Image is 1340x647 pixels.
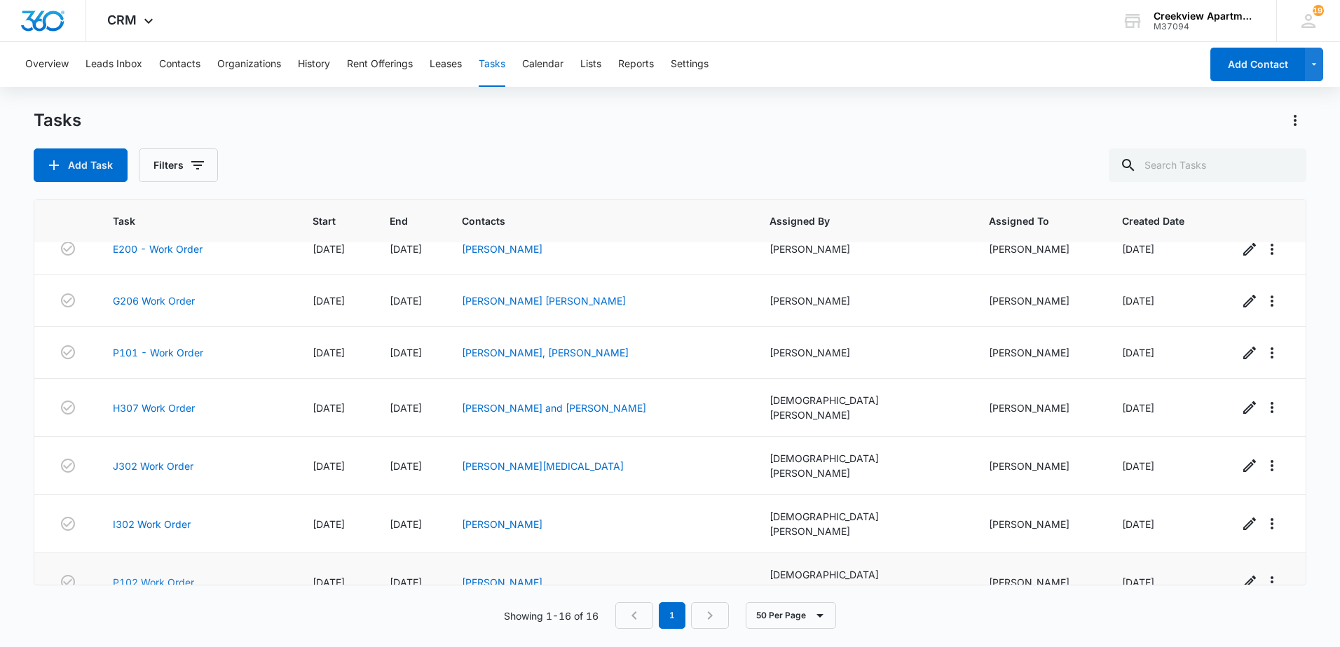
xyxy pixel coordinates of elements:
[462,402,646,414] a: [PERSON_NAME] and [PERSON_NAME]
[1122,295,1154,307] span: [DATE]
[989,214,1068,228] span: Assigned To
[113,401,195,415] a: H307 Work Order
[479,42,505,87] button: Tasks
[659,602,685,629] em: 1
[989,242,1088,256] div: [PERSON_NAME]
[113,214,259,228] span: Task
[770,214,935,228] span: Assigned By
[390,518,422,530] span: [DATE]
[86,42,142,87] button: Leads Inbox
[34,148,128,182] button: Add Task
[770,567,955,597] div: [DEMOGRAPHIC_DATA][PERSON_NAME]
[989,345,1088,360] div: [PERSON_NAME]
[25,42,69,87] button: Overview
[1284,109,1306,132] button: Actions
[113,345,203,360] a: P101 - Work Order
[34,110,81,131] h1: Tasks
[159,42,200,87] button: Contacts
[1122,402,1154,414] span: [DATE]
[113,575,194,590] a: P102 Work Order
[113,459,193,473] a: J302 Work Order
[671,42,709,87] button: Settings
[770,293,955,308] div: [PERSON_NAME]
[1122,518,1154,530] span: [DATE]
[1109,148,1306,182] input: Search Tasks
[989,401,1088,415] div: [PERSON_NAME]
[390,214,408,228] span: End
[313,295,345,307] span: [DATE]
[989,459,1088,473] div: [PERSON_NAME]
[462,347,629,359] a: [PERSON_NAME], [PERSON_NAME]
[390,576,422,588] span: [DATE]
[347,42,413,87] button: Rent Offerings
[522,42,563,87] button: Calendar
[313,576,345,588] span: [DATE]
[462,576,542,588] a: [PERSON_NAME]
[107,13,137,27] span: CRM
[313,214,336,228] span: Start
[430,42,462,87] button: Leases
[1122,214,1184,228] span: Created Date
[113,293,195,308] a: G206 Work Order
[1122,347,1154,359] span: [DATE]
[113,242,203,256] a: E200 - Work Order
[462,243,542,255] a: [PERSON_NAME]
[113,517,191,531] a: I302 Work Order
[770,242,955,256] div: [PERSON_NAME]
[390,402,422,414] span: [DATE]
[615,602,729,629] nav: Pagination
[390,347,422,359] span: [DATE]
[580,42,601,87] button: Lists
[390,460,422,472] span: [DATE]
[462,518,542,530] a: [PERSON_NAME]
[1154,22,1256,32] div: account id
[770,509,955,538] div: [DEMOGRAPHIC_DATA][PERSON_NAME]
[462,214,716,228] span: Contacts
[390,243,422,255] span: [DATE]
[217,42,281,87] button: Organizations
[1122,576,1154,588] span: [DATE]
[989,517,1088,531] div: [PERSON_NAME]
[1313,5,1324,16] span: 191
[139,148,218,182] button: Filters
[504,608,599,623] p: Showing 1-16 of 16
[1122,460,1154,472] span: [DATE]
[313,402,345,414] span: [DATE]
[1313,5,1324,16] div: notifications count
[390,295,422,307] span: [DATE]
[462,295,626,307] a: [PERSON_NAME] [PERSON_NAME]
[298,42,330,87] button: History
[313,243,345,255] span: [DATE]
[313,460,345,472] span: [DATE]
[770,393,955,422] div: [DEMOGRAPHIC_DATA][PERSON_NAME]
[1154,11,1256,22] div: account name
[462,460,624,472] a: [PERSON_NAME][MEDICAL_DATA]
[313,347,345,359] span: [DATE]
[989,293,1088,308] div: [PERSON_NAME]
[618,42,654,87] button: Reports
[313,518,345,530] span: [DATE]
[770,345,955,360] div: [PERSON_NAME]
[1210,48,1305,81] button: Add Contact
[989,575,1088,590] div: [PERSON_NAME]
[746,602,836,629] button: 50 Per Page
[770,451,955,480] div: [DEMOGRAPHIC_DATA][PERSON_NAME]
[1122,243,1154,255] span: [DATE]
